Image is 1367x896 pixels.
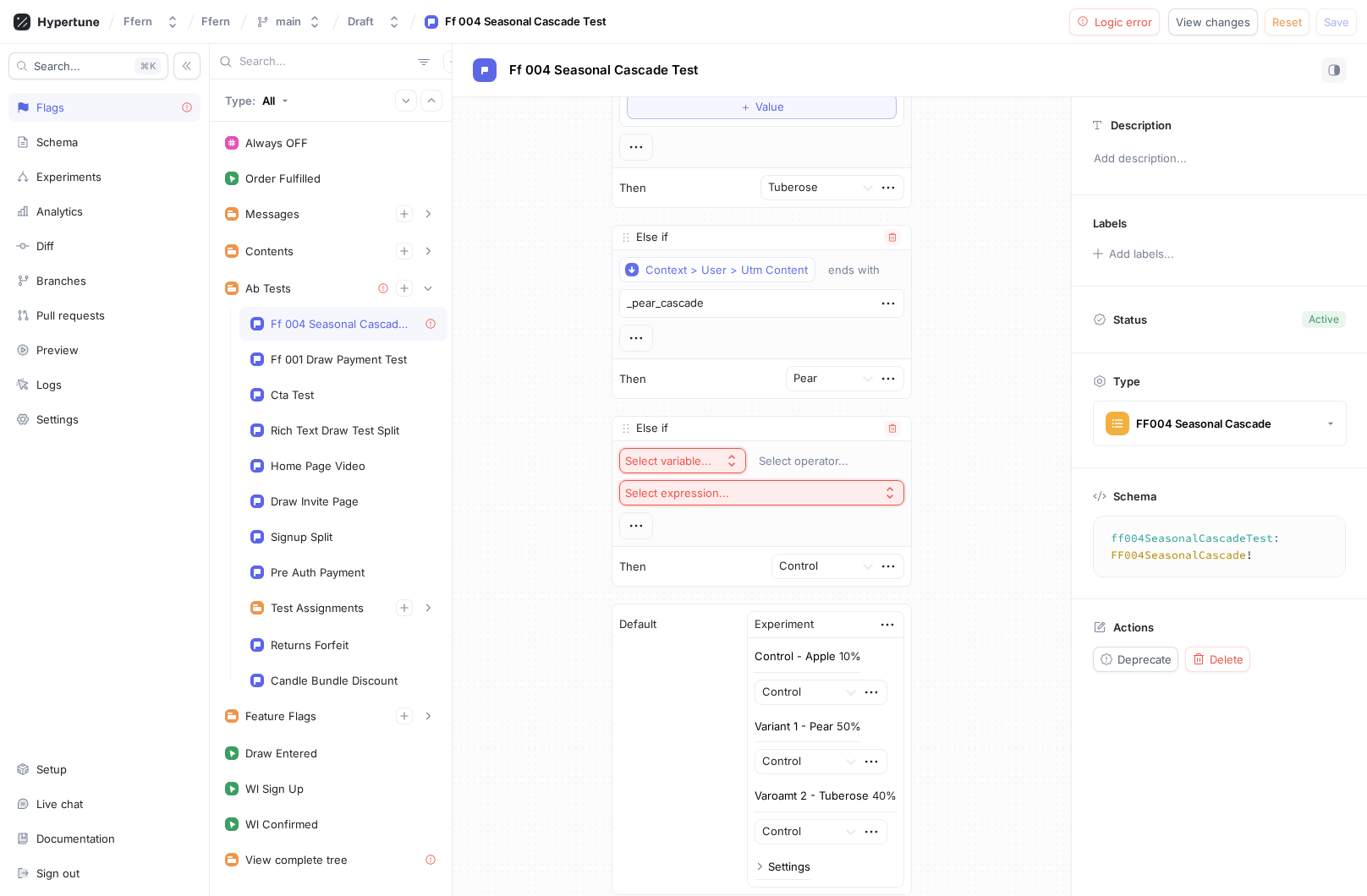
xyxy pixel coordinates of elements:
span: Deprecate [1117,654,1172,664]
div: Rich Text Draw Test Split [271,423,399,437]
div: Wl Sign Up [245,782,304,795]
button: Expand all [395,90,417,112]
button: Type: All [219,85,294,115]
div: Flags [36,101,64,114]
p: Actions [1113,620,1154,634]
div: Ff 001 Draw Payment Test [271,352,407,366]
span: View changes [1176,17,1250,27]
button: Reset [1265,8,1309,36]
button: Deprecate [1093,647,1178,672]
button: ends with [821,257,904,282]
div: Select expression... [625,486,729,500]
button: Select variable... [619,448,746,473]
div: Pull requests [36,309,105,322]
div: Sign out [36,866,80,880]
div: Add labels... [1109,249,1174,260]
div: Contents [245,244,294,258]
button: FF004 Seasonal Cascade [1093,401,1347,446]
div: Preview [36,343,79,357]
div: Experiments [36,170,102,183]
div: Setup [36,762,67,776]
div: Candle Bundle Discount [271,674,398,687]
span: Search... [34,61,80,71]
div: Branches [36,274,86,287]
div: 10% [839,651,861,662]
div: Home Page Video [271,459,365,473]
div: Ab Tests [245,281,291,295]
div: Documentation [36,832,115,845]
div: main [276,14,301,29]
div: ends with [828,263,880,277]
button: Select expression... [619,480,904,505]
div: Ff 004 Seasonal Cascade Test [445,14,607,30]
span: Save [1324,17,1349,27]
div: Select operator... [759,454,848,468]
div: Draft [348,14,374,29]
p: Varoamt 2 - Tuberose [755,788,869,805]
div: 40% [872,790,897,801]
p: Then [619,559,646,576]
span: Ff 004 Seasonal Cascade Test [509,63,698,77]
div: Draw Entered [245,746,317,760]
p: Status [1113,308,1147,331]
button: Logic error [1069,8,1161,36]
p: Control - Apple [755,648,836,665]
div: Cta Test [271,388,314,402]
p: Else if [636,229,668,246]
div: Active [1309,312,1339,327]
input: Search... [239,53,411,70]
div: Always OFF [245,136,308,150]
a: Documentation [8,824,200,853]
p: Labels [1093,216,1127,230]
span: Logic error [1095,17,1152,27]
div: Returns Forfeit [271,638,349,652]
button: Search...K [8,52,168,79]
button: Delete [1185,647,1250,672]
div: Settings [36,412,79,426]
div: Context > User > Utm Content [645,263,808,277]
div: Messages [245,207,299,221]
div: 50% [837,721,861,732]
button: Add labels... [1087,243,1178,265]
button: Select operator... [751,448,873,473]
div: Live chat [36,797,83,811]
button: Draft [341,8,408,36]
div: Select variable... [625,454,711,468]
div: Logs [36,378,62,391]
div: Diff [36,239,54,253]
div: All [262,94,275,107]
div: Order Fulfilled [245,172,321,185]
button: Collapse all [420,90,442,112]
p: Type [1113,374,1140,388]
div: Settings [768,861,810,872]
span: ＋ [740,101,751,112]
p: Add description... [1086,145,1353,173]
p: Else if [636,420,668,437]
button: Save [1316,8,1357,36]
span: Value [755,101,784,112]
p: Schema [1113,489,1156,503]
p: Type: [225,94,255,107]
div: Experiment [755,616,814,633]
span: Reset [1272,17,1302,27]
button: ＋Value [627,94,897,119]
button: main [249,8,328,36]
div: Feature Flags [245,709,316,723]
div: Signup Split [271,530,332,544]
div: Draw Invite Page [271,494,359,508]
div: Test Assignments [271,601,364,615]
p: Variant 1 - Pear [755,718,833,735]
button: Ffern [117,8,186,36]
div: Ff 004 Seasonal Cascade Test [271,317,411,331]
div: FF004 Seasonal Cascade [1136,417,1271,431]
button: View changes [1168,8,1258,36]
div: Schema [36,135,78,149]
button: Context > User > Utm Content [619,257,815,282]
div: Wl Confirmed [245,817,318,831]
div: Ffern [124,14,152,29]
p: Default [619,616,656,633]
div: Pre Auth Payment [271,565,365,579]
div: K [135,57,161,74]
span: Delete [1210,654,1243,664]
textarea: _pear_cascade [619,289,904,318]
